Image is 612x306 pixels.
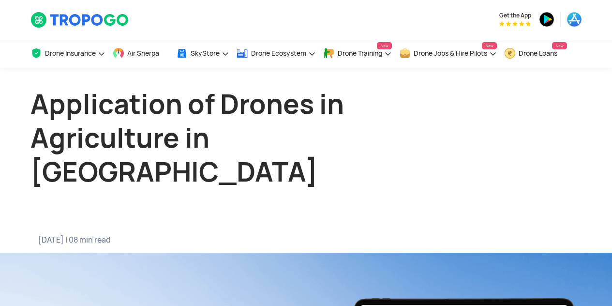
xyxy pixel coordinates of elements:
[377,42,391,49] span: New
[499,12,531,19] span: Get the App
[30,12,130,28] img: TropoGo Logo
[323,39,392,68] a: Drone TrainingNew
[482,42,496,49] span: New
[45,49,96,57] span: Drone Insurance
[113,39,169,68] a: Air Sherpa
[30,87,393,189] h1: Application of Drones in Agriculture in [GEOGRAPHIC_DATA]
[499,21,531,26] img: App Raking
[127,49,159,57] span: Air Sherpa
[176,39,229,68] a: SkyStore
[338,49,382,57] span: Drone Training
[552,42,567,49] span: New
[567,12,582,27] img: ic_appstore.png
[38,235,291,245] span: [DATE] | 08 min read
[191,49,220,57] span: SkyStore
[237,39,316,68] a: Drone Ecosystem
[519,49,557,57] span: Drone Loans
[30,39,105,68] a: Drone Insurance
[504,39,567,68] a: Drone LoansNew
[539,12,554,27] img: ic_playstore.png
[399,39,497,68] a: Drone Jobs & Hire PilotsNew
[251,49,306,57] span: Drone Ecosystem
[414,49,487,57] span: Drone Jobs & Hire Pilots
